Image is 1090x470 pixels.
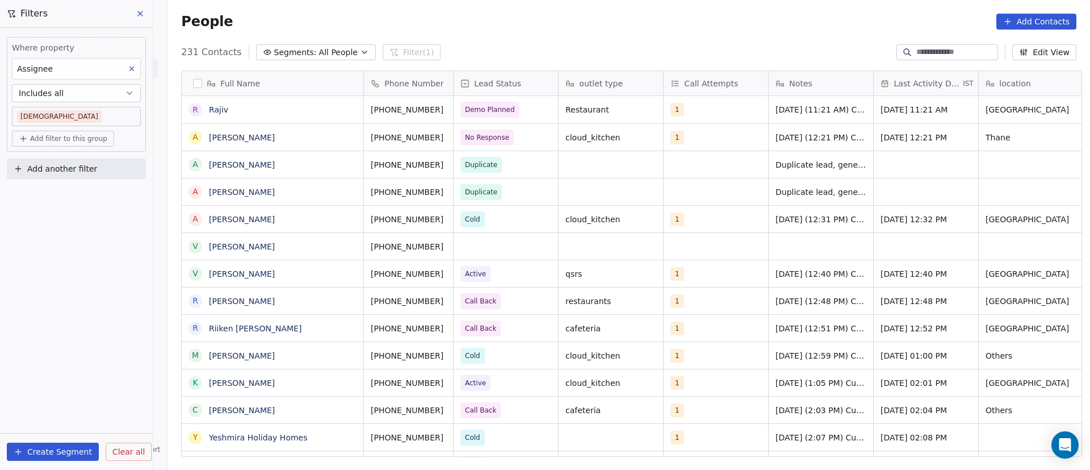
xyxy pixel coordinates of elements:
[454,71,558,95] div: Lead Status
[193,186,199,198] div: A
[999,78,1031,89] span: location
[181,13,233,30] span: People
[371,132,446,143] span: [PHONE_NUMBER]
[986,405,1076,416] span: Others
[384,78,443,89] span: Phone Number
[1012,44,1076,60] button: Edit View
[565,296,656,307] span: restaurants
[565,104,656,115] span: Restaurant
[371,405,446,416] span: [PHONE_NUMBER]
[465,405,496,416] span: Call Back
[181,45,241,59] span: 231 Contacts
[963,79,974,88] span: IST
[474,78,521,89] span: Lead Status
[775,405,866,416] span: [DATE] (2:03 PM) Customer is busy, he will check details and connect if needed. Whatsapp details ...
[192,404,198,416] div: C
[209,297,275,306] a: [PERSON_NAME]
[465,186,497,198] span: Duplicate
[1051,431,1079,459] div: Open Intercom Messenger
[559,71,663,95] div: outlet type
[769,71,873,95] div: Notes
[996,14,1076,30] button: Add Contacts
[565,323,656,334] span: cafeteria
[664,71,768,95] div: Call Attempts
[670,294,684,308] span: 1
[565,214,656,225] span: cloud_kitchen
[193,431,198,443] div: Y
[670,267,684,281] span: 1
[319,47,358,59] span: All People
[364,71,453,95] div: Phone Number
[670,213,684,226] span: 1
[193,240,199,252] div: V
[775,104,866,115] span: [DATE] (11:21 AM) Customer from [GEOGRAPHIC_DATA], demo planned for [DATE]
[371,350,446,361] span: [PHONE_NUMBER]
[209,160,275,169] a: [PERSON_NAME]
[881,214,971,225] span: [DATE] 12:32 PM
[220,78,260,89] span: Full Name
[192,104,198,116] div: R
[371,159,446,170] span: [PHONE_NUMBER]
[465,432,480,443] span: Cold
[274,47,317,59] span: Segments:
[465,350,480,361] span: Cold
[209,324,301,333] a: Riiken [PERSON_NAME]
[775,214,866,225] span: [DATE] (12:31 PM) Customer is not interested as he make soups in bulk. Whatsapp details shared.
[881,104,971,115] span: [DATE] 11:21 AM
[881,296,971,307] span: [DATE] 12:48 PM
[986,296,1076,307] span: [GEOGRAPHIC_DATA]
[789,78,812,89] span: Notes
[775,132,866,143] span: [DATE] (12:21 PM) Customer didn't pickup call. WhatsApp message send.
[209,269,275,278] a: [PERSON_NAME]
[209,406,275,415] a: [PERSON_NAME]
[881,323,971,334] span: [DATE] 12:52 PM
[986,104,1076,115] span: [GEOGRAPHIC_DATA]
[193,159,199,170] div: A
[670,349,684,363] span: 1
[209,379,275,388] a: [PERSON_NAME]
[192,295,198,307] div: R
[209,105,228,114] a: Rajiv
[192,322,198,334] div: R
[209,215,275,224] a: [PERSON_NAME]
[371,214,446,225] span: [PHONE_NUMBER]
[371,296,446,307] span: [PHONE_NUMBER]
[775,268,866,280] span: [DATE] (12:40 PM) Customer is interested in demo, he will check with his wife and let us know whe...
[193,377,198,389] div: K
[894,78,961,89] span: Last Activity Date
[881,132,971,143] span: [DATE] 12:21 PM
[209,188,275,197] a: [PERSON_NAME]
[881,405,971,416] span: [DATE] 02:04 PM
[986,350,1076,361] span: Others
[465,323,496,334] span: Call Back
[986,132,1076,143] span: Thane
[670,376,684,390] span: 1
[874,71,978,95] div: Last Activity DateIST
[986,268,1076,280] span: [GEOGRAPHIC_DATA]
[775,323,866,334] span: [DATE] (12:51 PM) Customer requested for details on Whatsapp. He will check and get back to us. W...
[182,71,363,95] div: Full Name
[182,96,364,457] div: grid
[565,132,656,143] span: cloud_kitchen
[465,268,486,280] span: Active
[670,131,684,144] span: 1
[775,296,866,307] span: [DATE] (12:48 PM) Customer is driving, he will connect once get free / Whatsapp message send.
[775,350,866,361] span: [DATE] (12:59 PM) Customer was just surfing and not interested in device.
[371,377,446,389] span: [PHONE_NUMBER]
[979,71,1083,95] div: location
[465,159,497,170] span: Duplicate
[684,78,738,89] span: Call Attempts
[775,159,866,170] span: Duplicate lead, generated on [DATE].
[565,268,656,280] span: qsrs
[371,432,446,443] span: [PHONE_NUMBER]
[209,242,275,251] a: [PERSON_NAME]
[371,323,446,334] span: [PHONE_NUMBER]
[670,404,684,417] span: 1
[986,323,1076,334] span: [GEOGRAPHIC_DATA]
[881,350,971,361] span: [DATE] 01:00 PM
[193,268,199,280] div: V
[383,44,441,60] button: Filter(1)
[670,431,684,444] span: 1
[565,405,656,416] span: cafeteria
[193,213,199,225] div: A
